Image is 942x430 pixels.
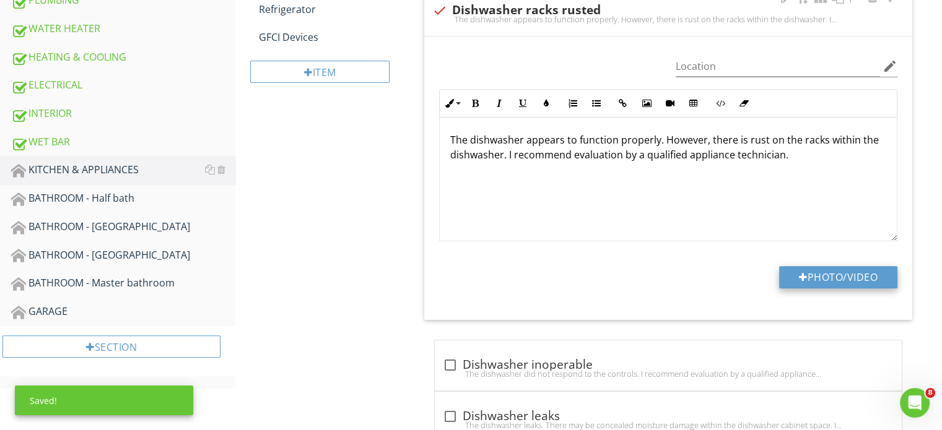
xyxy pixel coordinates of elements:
div: BATHROOM - [GEOGRAPHIC_DATA] [11,247,235,264]
div: The dishwasher did not respond to the controls. I recommend evaluation by a qualified appliance t... [442,369,894,379]
div: INTERIOR [11,106,235,122]
i: edit [883,59,897,74]
div: WATER HEATER [11,21,235,37]
input: Location [676,56,880,77]
button: Colors [534,92,557,115]
div: ELECTRICAL [11,77,235,93]
button: Underline (Ctrl+U) [510,92,534,115]
div: HEATING & COOLING [11,49,235,66]
div: The dishwasher appears to function properly. However, there is rust on the racks within the dishw... [432,14,905,24]
iframe: Intercom live chat [900,388,930,418]
button: Unordered List [584,92,608,115]
button: Photo/Video [779,266,897,288]
div: Item [250,61,390,83]
div: BATHROOM - Master bathroom [11,275,235,291]
button: Insert Link (Ctrl+K) [611,92,634,115]
div: WET BAR [11,134,235,150]
div: Section [2,335,220,358]
div: Refrigerator [259,2,404,17]
button: Ordered List [560,92,584,115]
div: BATHROOM - [GEOGRAPHIC_DATA] [11,219,235,235]
div: GARAGE [11,304,235,320]
div: Saved! [15,385,193,415]
span: 8 [925,388,935,398]
div: KITCHEN & APPLIANCES [11,162,235,178]
p: The dishwasher appears to function properly. However, there is rust on the racks within the dishw... [450,132,887,162]
button: Bold (Ctrl+B) [463,92,487,115]
div: The dishwasher leaks. There may be concealed moisture damage within the dishwasher cabinet space.... [442,420,894,430]
div: GFCI Devices [259,30,404,45]
button: Inline Style [440,92,463,115]
button: Italic (Ctrl+I) [487,92,510,115]
div: BATHROOM - Half bath [11,191,235,207]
